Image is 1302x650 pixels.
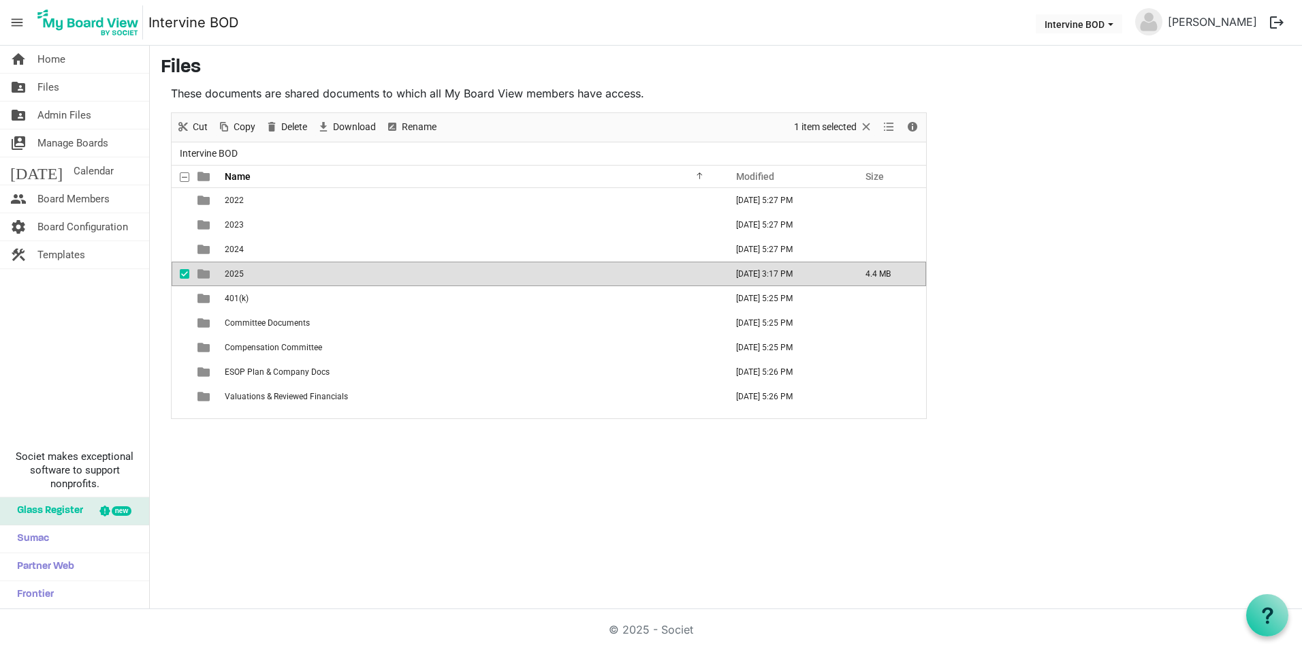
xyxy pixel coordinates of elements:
div: Details [901,113,924,142]
td: 2023 is template cell column header Name [221,213,722,237]
p: These documents are shared documents to which all My Board View members have access. [171,85,927,102]
td: 401(k) is template cell column header Name [221,286,722,311]
td: August 11, 2025 5:27 PM column header Modified [722,213,851,237]
td: is template cell column header Size [851,335,926,360]
button: Download [315,119,379,136]
td: checkbox [172,286,189,311]
span: Partner Web [10,553,74,581]
td: August 11, 2025 5:25 PM column header Modified [722,311,851,335]
span: Templates [37,241,85,268]
td: checkbox [172,335,189,360]
span: 401(k) [225,294,249,303]
span: Committee Documents [225,318,310,328]
td: ESOP Plan & Company Docs is template cell column header Name [221,360,722,384]
span: Board Members [37,185,110,213]
button: Intervine BOD dropdownbutton [1036,14,1122,33]
span: Cut [191,119,209,136]
span: 1 item selected [793,119,858,136]
h3: Files [161,57,1291,80]
span: Delete [280,119,308,136]
td: August 11, 2025 5:27 PM column header Modified [722,188,851,213]
span: 2023 [225,220,244,230]
td: is template cell column header type [189,311,221,335]
div: Clear selection [789,113,878,142]
button: Rename [383,119,439,136]
span: Size [866,171,884,182]
td: September 24, 2025 3:17 PM column header Modified [722,262,851,286]
span: Societ makes exceptional software to support nonprofits. [6,450,143,491]
span: Glass Register [10,497,83,525]
td: is template cell column header Size [851,237,926,262]
a: Intervine BOD [148,9,238,36]
td: August 11, 2025 5:26 PM column header Modified [722,360,851,384]
span: Download [332,119,377,136]
button: View dropdownbutton [880,119,897,136]
span: Rename [400,119,438,136]
button: Selection [792,119,876,136]
span: people [10,185,27,213]
td: 4.4 MB is template cell column header Size [851,262,926,286]
td: is template cell column header type [189,360,221,384]
td: is template cell column header type [189,262,221,286]
button: Delete [263,119,310,136]
span: Files [37,74,59,101]
button: Details [904,119,922,136]
td: is template cell column header Size [851,213,926,237]
td: is template cell column header type [189,188,221,213]
div: new [112,506,131,516]
a: [PERSON_NAME] [1162,8,1263,35]
td: is template cell column header Size [851,384,926,409]
td: is template cell column header type [189,335,221,360]
span: 2022 [225,196,244,205]
span: Compensation Committee [225,343,322,352]
td: is template cell column header type [189,213,221,237]
span: Modified [736,171,774,182]
td: checkbox [172,262,189,286]
td: checkbox [172,188,189,213]
div: Delete [260,113,312,142]
td: is template cell column header type [189,237,221,262]
button: Copy [215,119,258,136]
span: Valuations & Reviewed Financials [225,392,348,401]
div: Copy [212,113,260,142]
span: Manage Boards [37,129,108,157]
span: folder_shared [10,74,27,101]
td: is template cell column header Size [851,311,926,335]
img: no-profile-picture.svg [1135,8,1162,35]
td: checkbox [172,213,189,237]
td: is template cell column header Size [851,188,926,213]
td: is template cell column header Size [851,360,926,384]
td: is template cell column header Size [851,286,926,311]
td: August 11, 2025 5:26 PM column header Modified [722,384,851,409]
td: August 11, 2025 5:25 PM column header Modified [722,335,851,360]
span: menu [4,10,30,35]
span: ESOP Plan & Company Docs [225,367,330,377]
td: 2022 is template cell column header Name [221,188,722,213]
span: Home [37,46,65,73]
td: 2024 is template cell column header Name [221,237,722,262]
span: folder_shared [10,102,27,129]
td: Compensation Committee is template cell column header Name [221,335,722,360]
td: Valuations & Reviewed Financials is template cell column header Name [221,384,722,409]
span: Copy [232,119,257,136]
span: Intervine BOD [177,145,240,162]
span: 2024 [225,245,244,254]
span: construction [10,241,27,268]
td: is template cell column header type [189,384,221,409]
td: August 11, 2025 5:25 PM column header Modified [722,286,851,311]
td: checkbox [172,237,189,262]
button: Cut [174,119,210,136]
span: 2025 [225,269,244,279]
span: Frontier [10,581,54,608]
td: checkbox [172,384,189,409]
div: Rename [381,113,441,142]
td: checkbox [172,360,189,384]
a: © 2025 - Societ [609,623,693,636]
span: Calendar [74,157,114,185]
img: My Board View Logo [33,5,143,40]
span: Sumac [10,525,49,553]
td: Committee Documents is template cell column header Name [221,311,722,335]
div: View [878,113,901,142]
button: logout [1263,8,1291,37]
div: Cut [172,113,212,142]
